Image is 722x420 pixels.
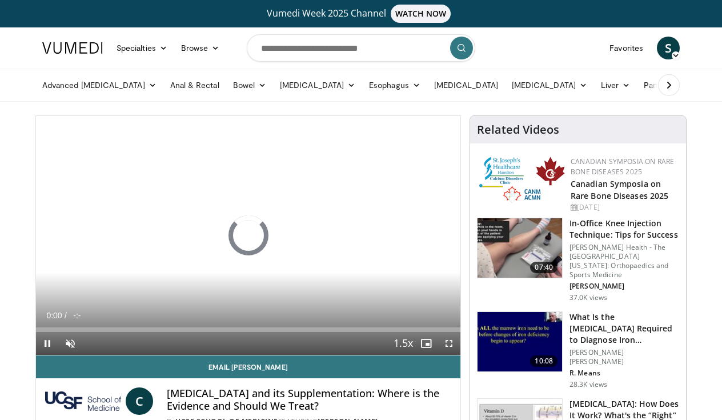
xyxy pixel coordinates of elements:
span: / [65,311,67,320]
span: WATCH NOW [391,5,451,23]
a: Canadian Symposia on Rare Bone Diseases 2025 [571,157,674,177]
a: [MEDICAL_DATA] [505,74,594,97]
input: Search topics, interventions [247,34,475,62]
a: Canadian Symposia on Rare Bone Diseases 2025 [571,178,668,201]
h3: What Is the [MEDICAL_DATA] Required to Diagnose Iron Deficienc… [569,311,679,346]
a: 07:40 In-Office Knee Injection Technique: Tips for Success [PERSON_NAME] Health - The [GEOGRAPHIC... [477,218,679,302]
h4: [MEDICAL_DATA] and its Supplementation: Where is the Evidence and Should We Treat? [167,387,451,412]
span: -:- [73,311,81,320]
span: 10:08 [530,355,557,367]
span: 07:40 [530,262,557,273]
a: Liver [594,74,637,97]
img: UCSF School of Medicine [45,387,121,415]
button: Pause [36,332,59,355]
img: 59b7dea3-8883-45d6-a110-d30c6cb0f321.png.150x105_q85_autocrop_double_scale_upscale_version-0.2.png [479,157,565,203]
button: Enable picture-in-picture mode [415,332,438,355]
video-js: Video Player [36,116,460,355]
h4: Related Videos [477,123,559,137]
a: Specialties [110,37,174,59]
a: Favorites [603,37,650,59]
button: Unmute [59,332,82,355]
button: Playback Rate [392,332,415,355]
p: 37.0K views [569,293,607,302]
p: [PERSON_NAME] [569,282,679,291]
a: 10:08 What Is the [MEDICAL_DATA] Required to Diagnose Iron Deficienc… [PERSON_NAME] [PERSON_NAME]... [477,311,679,389]
a: [MEDICAL_DATA] [273,74,362,97]
a: Anal & Rectal [163,74,226,97]
a: Bowel [226,74,273,97]
a: Advanced [MEDICAL_DATA] [35,74,163,97]
img: VuMedi Logo [42,42,103,54]
button: Fullscreen [438,332,460,355]
p: [PERSON_NAME] Health - The [GEOGRAPHIC_DATA][US_STATE]: Orthopaedics and Sports Medicine [569,243,679,279]
a: Vumedi Week 2025 ChannelWATCH NOW [44,5,678,23]
h3: In-Office Knee Injection Technique: Tips for Success [569,218,679,241]
a: [MEDICAL_DATA] [427,74,505,97]
span: 0:00 [46,311,62,320]
a: C [126,387,153,415]
div: Progress Bar [36,327,460,332]
img: 15adaf35-b496-4260-9f93-ea8e29d3ece7.150x105_q85_crop-smart_upscale.jpg [478,312,562,371]
a: Browse [174,37,227,59]
p: [PERSON_NAME] [PERSON_NAME] [569,348,679,366]
div: [DATE] [571,202,677,213]
img: 9b54ede4-9724-435c-a780-8950048db540.150x105_q85_crop-smart_upscale.jpg [478,218,562,278]
p: 28.3K views [569,380,607,389]
a: Esophagus [362,74,427,97]
a: S [657,37,680,59]
p: R. Means [569,369,679,378]
a: Email [PERSON_NAME] [36,355,460,378]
